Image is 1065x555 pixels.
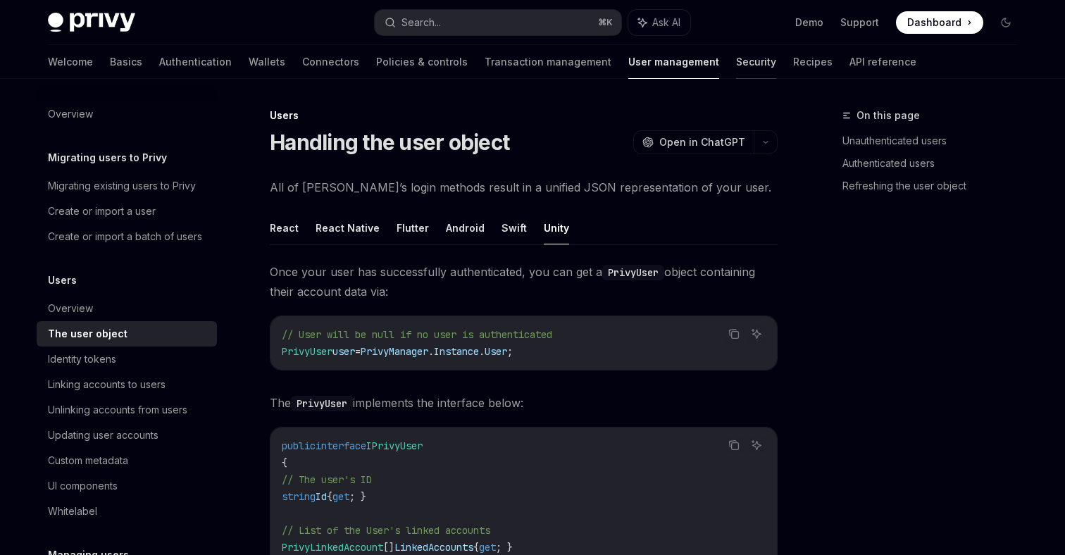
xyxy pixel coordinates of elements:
button: React [270,211,299,244]
span: . [479,345,485,358]
a: Updating user accounts [37,423,217,448]
div: Overview [48,300,93,317]
span: User [485,345,507,358]
a: Identity tokens [37,347,217,372]
a: Overview [37,296,217,321]
span: string [282,490,316,503]
button: Flutter [397,211,429,244]
span: Ask AI [652,15,680,30]
span: user [332,345,355,358]
div: Custom metadata [48,452,128,469]
a: API reference [849,45,916,79]
button: Ask AI [628,10,690,35]
span: Dashboard [907,15,961,30]
span: Instance [434,345,479,358]
span: public [282,439,316,452]
div: UI components [48,478,118,494]
button: Ask AI [747,325,766,343]
div: Linking accounts to users [48,376,166,393]
a: Policies & controls [376,45,468,79]
h5: Migrating users to Privy [48,149,167,166]
span: get [332,490,349,503]
div: Create or import a user [48,203,156,220]
a: Demo [795,15,823,30]
a: Create or import a batch of users [37,224,217,249]
button: Swift [502,211,527,244]
span: Once your user has successfully authenticated, you can get a object containing their account data... [270,262,778,301]
a: Authentication [159,45,232,79]
a: Basics [110,45,142,79]
a: Transaction management [485,45,611,79]
span: IPrivyUser [366,439,423,452]
a: Dashboard [896,11,983,34]
code: PrivyUser [291,396,353,411]
a: User management [628,45,719,79]
div: Migrating existing users to Privy [48,177,196,194]
a: Security [736,45,776,79]
a: Migrating existing users to Privy [37,173,217,199]
span: PrivyManager [361,345,428,358]
span: = [355,345,361,358]
a: Authenticated users [842,152,1028,175]
span: . [428,345,434,358]
a: UI components [37,473,217,499]
span: get [479,541,496,554]
a: Wallets [249,45,285,79]
span: The implements the interface below: [270,393,778,413]
button: React Native [316,211,380,244]
div: Unlinking accounts from users [48,401,187,418]
div: Identity tokens [48,351,116,368]
div: Search... [401,14,441,31]
h1: Handling the user object [270,130,509,155]
a: The user object [37,321,217,347]
button: Copy the contents from the code block [725,325,743,343]
span: { [327,490,332,503]
span: PrivyLinkedAccount [282,541,383,554]
button: Copy the contents from the code block [725,436,743,454]
code: PrivyUser [602,265,664,280]
div: Updating user accounts [48,427,158,444]
button: Search...⌘K [375,10,621,35]
span: ; [507,345,513,358]
a: Unauthenticated users [842,130,1028,152]
div: Create or import a batch of users [48,228,202,245]
a: Support [840,15,879,30]
span: interface [316,439,366,452]
span: Open in ChatGPT [659,135,745,149]
h5: Users [48,272,77,289]
button: Android [446,211,485,244]
a: Connectors [302,45,359,79]
a: Linking accounts to users [37,372,217,397]
a: Create or import a user [37,199,217,224]
a: Overview [37,101,217,127]
span: LinkedAccounts [394,541,473,554]
div: Overview [48,106,93,123]
img: dark logo [48,13,135,32]
button: Open in ChatGPT [633,130,754,154]
span: // User will be null if no user is authenticated [282,328,552,341]
a: Refreshing the user object [842,175,1028,197]
button: Ask AI [747,436,766,454]
a: Unlinking accounts from users [37,397,217,423]
a: Recipes [793,45,833,79]
button: Toggle dark mode [995,11,1017,34]
span: // The user's ID [282,473,372,486]
span: ⌘ K [598,17,613,28]
span: [] [383,541,394,554]
span: On this page [857,107,920,124]
span: { [282,456,287,469]
button: Unity [544,211,569,244]
span: PrivyUser [282,345,332,358]
span: ; } [496,541,513,554]
span: { [473,541,479,554]
div: Users [270,108,778,123]
a: Custom metadata [37,448,217,473]
span: All of [PERSON_NAME]’s login methods result in a unified JSON representation of your user. [270,177,778,197]
div: Whitelabel [48,503,97,520]
a: Welcome [48,45,93,79]
div: The user object [48,325,127,342]
a: Whitelabel [37,499,217,524]
span: ; } [349,490,366,503]
span: // List of the User's linked accounts [282,524,490,537]
span: Id [316,490,327,503]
